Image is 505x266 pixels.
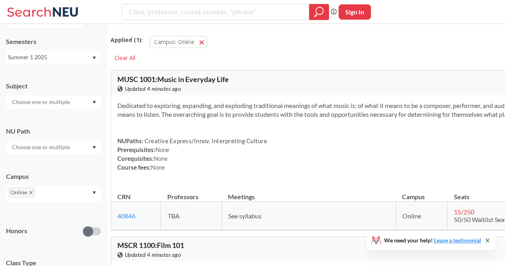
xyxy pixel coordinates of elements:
[396,184,447,202] th: Campus
[6,186,101,202] div: OnlineX to remove pillDropdown arrow
[6,82,101,90] div: Subject
[143,137,267,144] span: Creative Express/Innov, Interpreting Culture
[314,6,324,18] svg: magnifying glass
[154,38,194,46] span: Campus: Online
[111,52,139,64] div: Clear All
[117,241,184,250] span: MSCR 1100 : Film 101
[8,142,75,152] input: Choose one or multiple
[161,184,222,202] th: Professors
[92,191,96,194] svg: Dropdown arrow
[125,250,181,259] span: Updated 4 minutes ago
[384,238,481,243] span: We need your help!
[339,4,371,20] button: Sign In
[92,101,96,104] svg: Dropdown arrow
[117,192,131,201] div: CRN
[161,202,222,230] td: TBA
[6,51,101,64] div: Summer 1 2025Dropdown arrow
[222,184,396,202] th: Meetings
[111,36,143,44] span: Applied ( 1 ):
[154,155,168,162] span: None
[6,127,101,136] div: NU Path
[150,36,207,48] button: Campus: Online
[6,226,27,236] p: Honors
[92,146,96,149] svg: Dropdown arrow
[117,212,135,220] a: 40846
[6,140,101,154] div: Dropdown arrow
[117,136,267,172] div: NUPaths: Prerequisites: Corequisites: Course fees:
[8,188,35,197] span: OnlineX to remove pill
[434,237,481,244] a: Leave a testimonial
[128,5,303,19] input: Class, professor, course number, "phrase"
[155,146,170,153] span: None
[29,191,33,194] svg: X to remove pill
[6,172,101,181] div: Campus
[454,208,474,216] span: 15 / 250
[117,75,229,84] span: MUSC 1001 : Music in Everyday Life
[228,212,261,220] span: See syllabus
[92,56,96,60] svg: Dropdown arrow
[309,4,329,20] div: magnifying glass
[8,97,75,107] input: Choose one or multiple
[6,95,101,109] div: Dropdown arrow
[151,164,165,171] span: None
[8,53,91,62] div: Summer 1 2025
[396,202,447,230] td: Online
[6,37,101,46] div: Semesters
[125,84,181,93] span: Updated 4 minutes ago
